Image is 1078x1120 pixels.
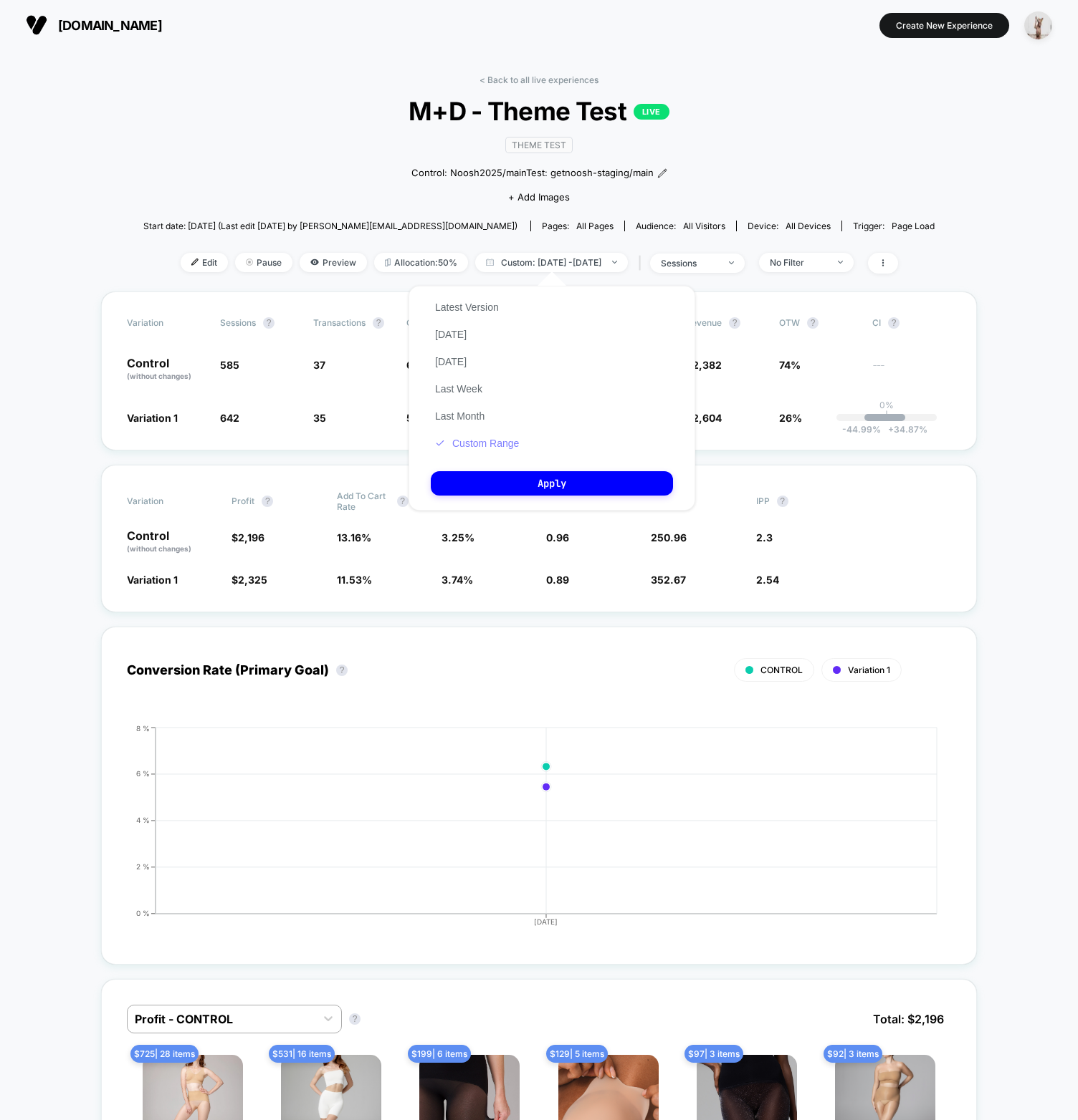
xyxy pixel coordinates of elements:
[546,531,569,544] span: 0.96
[26,14,47,36] img: Visually logo
[136,723,150,732] tspan: 8 %
[807,317,819,329] button: ?
[313,412,326,424] span: 35
[431,355,471,368] button: [DATE]
[431,328,471,341] button: [DATE]
[685,1045,743,1063] span: $ 97 | 3 items
[756,531,773,544] span: 2.3
[779,412,802,424] span: 26%
[885,410,888,421] p: |
[1020,11,1056,40] button: ppic
[411,166,654,180] span: Control: Noosh2025/mainTest: getnoosh-staging/main
[337,491,390,512] span: Add To Cart Rate
[300,253,367,272] span: Preview
[269,1045,335,1063] span: $ 531 | 16 items
[385,259,391,266] img: rebalance
[612,261,617,264] img: end
[756,496,770,506] span: IPP
[777,496,788,507] button: ?
[181,253,228,272] span: Edit
[431,437,523,450] button: Custom Range
[313,359,325,371] span: 37
[872,317,951,329] span: CI
[892,221,935,231] span: Page Load
[546,1045,608,1063] span: $ 129 | 5 items
[651,531,687,544] span: 250.96
[349,1013,361,1025] button: ?
[232,496,254,506] span: Profit
[130,1045,199,1063] span: $ 725 | 28 items
[431,410,489,423] button: Last Month
[127,530,217,554] p: Control
[824,1045,882,1063] span: $ 92 | 3 items
[232,574,267,586] span: $
[337,574,372,586] span: 11.53 %
[374,253,468,272] span: Allocation: 50%
[127,357,206,382] p: Control
[480,74,598,85] a: < Back to all live experiences
[475,253,628,272] span: Custom: [DATE] - [DATE]
[546,574,569,586] span: 0.89
[872,361,951,382] span: ---
[22,14,166,37] button: [DOMAIN_NAME]
[127,544,191,553] span: (without changes)
[1024,11,1052,39] img: ppic
[127,317,206,329] span: Variation
[220,359,239,371] span: 585
[486,259,494,266] img: calendar
[786,221,831,231] span: all devices
[508,191,570,203] span: + Add Images
[661,258,718,269] div: sessions
[220,317,256,328] span: Sessions
[636,221,725,231] div: Audience:
[651,574,686,586] span: 352.67
[535,917,558,926] tspan: [DATE]
[888,424,894,435] span: +
[770,257,827,268] div: No Filter
[127,412,178,424] span: Variation 1
[879,13,1009,38] button: Create New Experience
[848,665,890,675] span: Variation 1
[238,574,267,586] span: 2,325
[127,372,191,380] span: (without changes)
[143,221,517,231] span: Start date: [DATE] (Last edit [DATE] by [PERSON_NAME][EMAIL_ADDRESS][DOMAIN_NAME])
[729,317,740,329] button: ?
[246,259,253,266] img: end
[779,359,801,371] span: 74%
[634,104,669,120] p: LIVE
[635,253,650,274] span: |
[336,665,348,676] button: ?
[263,317,275,329] button: ?
[127,491,206,512] span: Variation
[866,1005,951,1033] span: Total: $ 2,196
[431,471,673,496] button: Apply
[232,531,264,544] span: $
[136,909,150,917] tspan: 0 %
[136,862,150,871] tspan: 2 %
[779,317,858,329] span: OTW
[505,137,573,153] span: Theme Test
[842,424,881,435] span: -44.99 %
[683,221,725,231] span: All Visitors
[442,531,474,544] span: 3.25 %
[313,317,366,328] span: Transactions
[431,301,503,314] button: Latest Version
[442,574,473,586] span: 3.74 %
[191,259,199,266] img: edit
[136,816,150,824] tspan: 4 %
[136,769,150,778] tspan: 6 %
[220,412,239,424] span: 642
[576,221,614,231] span: all pages
[542,221,614,231] div: Pages:
[879,400,894,410] p: 0%
[881,424,927,435] span: 34.87 %
[337,531,371,544] span: 13.16 %
[888,317,900,329] button: ?
[262,496,273,507] button: ?
[760,665,803,675] span: CONTROL
[235,253,292,272] span: Pause
[736,221,841,231] span: Device:
[756,574,779,586] span: 2.54
[729,261,734,264] img: end
[838,261,843,264] img: end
